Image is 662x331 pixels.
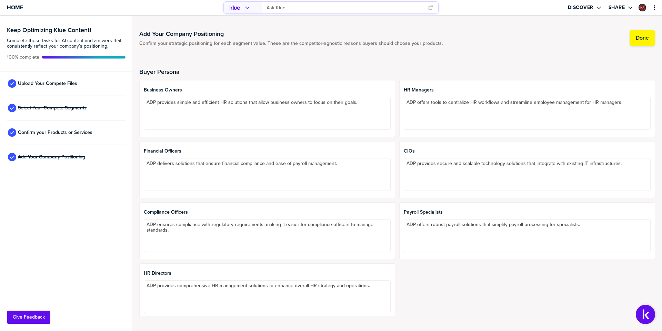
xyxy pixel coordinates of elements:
span: Add Your Company Positioning [18,154,85,160]
span: Business Owners [144,87,391,93]
div: Huzeifa Adamally [639,4,646,11]
label: Discover [568,4,593,11]
textarea: ADP offers tools to centralize HR workflows and streamline employee management for HR managers. [404,97,651,130]
button: Open Support Center [636,305,655,324]
button: Give Feedback [7,311,50,324]
h2: Buyer Persona [139,68,655,75]
textarea: ADP provides secure and scalable technology solutions that integrate with existing IT infrastruct... [404,158,651,191]
span: Confirm your strategic positioning for each segment value. These are the competitor-agnostic reas... [139,41,443,46]
a: Edit Profile [638,3,647,12]
textarea: ADP delivers solutions that ensure financial compliance and ease of payroll management. [144,158,391,191]
span: Financial Officers [144,148,391,154]
textarea: ADP provides simple and efficient HR solutions that allow business owners to focus on their goals. [144,97,391,130]
label: Share [609,4,625,11]
span: Compliance Officers [144,210,391,215]
textarea: ADP ensures compliance with regulatory requirements, making it easier for compliance officers to ... [144,219,391,252]
textarea: ADP provides comprehensive HR management solutions to enhance overall HR strategy and operations. [144,280,391,313]
span: Active [7,55,39,60]
span: HR Managers [404,87,651,93]
span: Upload Your Compete Files [18,81,77,86]
label: Done [636,35,649,41]
span: Payroll Specialists [404,210,651,215]
span: Select Your Compete Segments [18,105,87,111]
input: Ask Klue... [267,2,424,13]
span: CIOs [404,148,651,154]
span: Complete these tasks for AI content and answers that consistently reflect your company’s position... [7,38,126,49]
textarea: ADP offers robust payroll solutions that simplify payroll processing for specialists. [404,219,651,252]
h1: Add Your Company Positioning [139,30,443,38]
span: HR Directors [144,271,391,276]
img: fab90abbab8b6410bb2e22374de4f2b2-sml.png [639,4,645,11]
span: Home [7,4,23,10]
h3: Keep Optimizing Klue Content! [7,27,126,33]
span: Confirm your Products or Services [18,130,92,135]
